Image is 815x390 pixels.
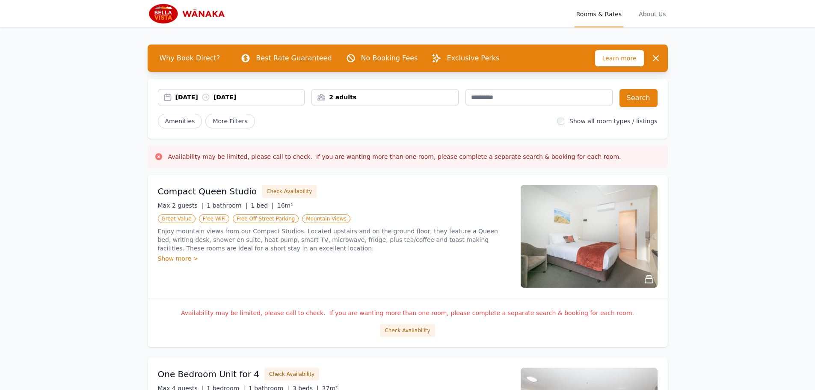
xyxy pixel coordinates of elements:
[569,118,657,125] label: Show all room types / listings
[158,114,202,128] button: Amenities
[158,254,510,263] div: Show more >
[158,309,658,317] p: Availability may be limited, please call to check. If you are wanting more than one room, please ...
[619,89,658,107] button: Search
[447,53,499,63] p: Exclusive Perks
[168,152,621,161] h3: Availability may be limited, please call to check. If you are wanting more than one room, please ...
[380,324,435,337] button: Check Availability
[158,214,196,223] span: Great Value
[361,53,418,63] p: No Booking Fees
[158,185,257,197] h3: Compact Queen Studio
[251,202,273,209] span: 1 bed |
[312,93,458,101] div: 2 adults
[153,50,227,67] span: Why Book Direct?
[256,53,332,63] p: Best Rate Guaranteed
[595,50,644,66] span: Learn more
[158,227,510,253] p: Enjoy mountain views from our Compact Studios. Located upstairs and on the ground floor, they fea...
[175,93,305,101] div: [DATE] [DATE]
[205,114,255,128] span: More Filters
[158,202,204,209] span: Max 2 guests |
[207,202,247,209] span: 1 bathroom |
[302,214,350,223] span: Mountain Views
[148,3,230,24] img: Bella Vista Wanaka
[277,202,293,209] span: 16m²
[199,214,230,223] span: Free WiFi
[262,185,317,198] button: Check Availability
[233,214,299,223] span: Free Off-Street Parking
[158,368,260,380] h3: One Bedroom Unit for 4
[264,368,319,381] button: Check Availability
